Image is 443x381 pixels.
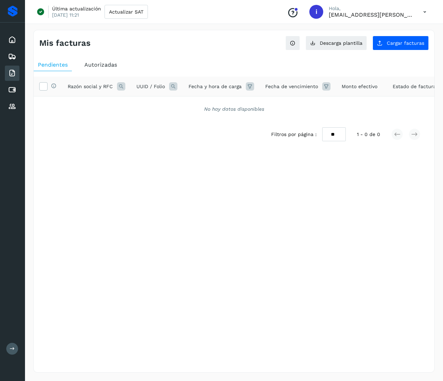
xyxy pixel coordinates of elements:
[5,49,19,64] div: Embarques
[5,32,19,48] div: Inicio
[271,131,317,138] span: Filtros por página :
[329,11,412,18] p: ikm@vink.com.mx
[68,83,113,90] span: Razón social y RFC
[105,5,148,19] button: Actualizar SAT
[84,61,117,68] span: Autorizadas
[387,41,424,45] span: Cargar facturas
[342,83,377,90] span: Monto efectivo
[52,6,101,12] p: Última actualización
[5,82,19,98] div: Cuentas por pagar
[265,83,318,90] span: Fecha de vencimiento
[5,99,19,114] div: Proveedores
[5,66,19,81] div: Facturas
[136,83,165,90] span: UUID / Folio
[189,83,242,90] span: Fecha y hora de carga
[357,131,380,138] span: 1 - 0 de 0
[52,12,79,18] p: [DATE] 11:21
[306,36,367,50] button: Descarga plantilla
[329,6,412,11] p: Hola,
[109,9,143,14] span: Actualizar SAT
[38,61,68,68] span: Pendientes
[43,105,425,113] div: No hay datos disponibles
[373,36,429,50] button: Cargar facturas
[393,83,436,90] span: Estado de factura
[39,38,91,48] h4: Mis facturas
[320,41,362,45] span: Descarga plantilla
